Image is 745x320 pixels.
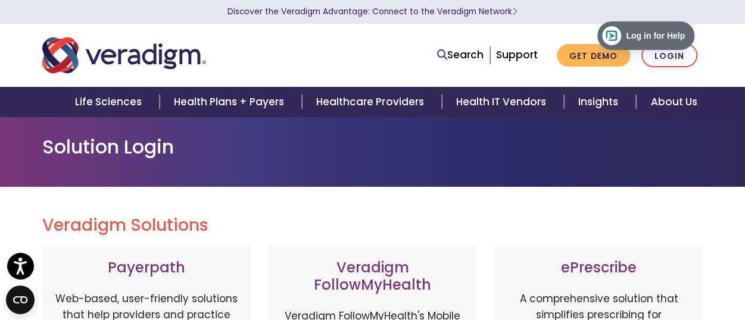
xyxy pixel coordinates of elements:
span: Learn More [512,6,518,17]
a: Health IT Vendors [442,87,564,117]
a: Healthcare Providers [302,87,441,117]
img: Veradigm logo [42,36,206,75]
h2: Veradigm Solutions [42,215,703,236]
a: Get Demo [557,44,630,67]
a: Discover the Veradigm Advantage: Connect to the Veradigm NetworkLearn More [227,6,518,17]
a: Health Plans + Payers [160,87,302,117]
a: Life Sciences [61,87,160,117]
a: Search [437,47,484,63]
a: Insights [564,87,636,117]
h3: ePrescribe [506,259,691,277]
a: Support [496,48,538,62]
a: About Us [636,87,711,117]
h3: Veradigm FollowMyHealth [280,259,465,294]
h3: Payerpath [54,259,239,277]
h1: Solution Login [42,136,703,158]
button: Open CMP widget [6,286,35,314]
a: Login [641,43,697,68]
